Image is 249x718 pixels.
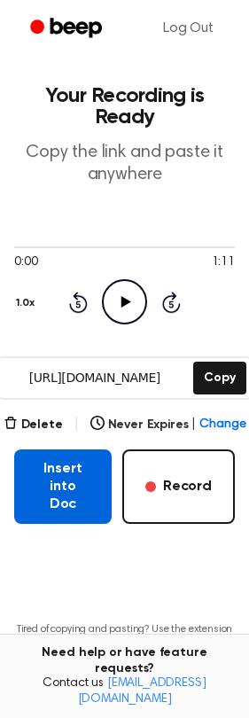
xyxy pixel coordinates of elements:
span: 0:00 [14,254,37,272]
h1: Your Recording is Ready [14,85,235,128]
button: Copy [193,362,245,394]
a: Log Out [145,7,231,50]
span: | [191,416,196,434]
button: Insert into Doc [14,449,112,524]
p: Copy the link and paste it anywhere [14,142,235,186]
p: Tired of copying and pasting? Use the extension to automatically insert your recordings. [14,623,235,650]
span: Contact us [11,676,238,707]
button: Delete [4,416,63,434]
span: Change [199,416,245,434]
a: Beep [18,12,118,46]
button: 1.0x [14,288,41,318]
span: | [74,414,80,435]
button: Record [122,449,235,524]
button: Never Expires|Change [90,416,246,434]
span: 1:11 [212,254,235,272]
a: [EMAIL_ADDRESS][DOMAIN_NAME] [78,677,206,706]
